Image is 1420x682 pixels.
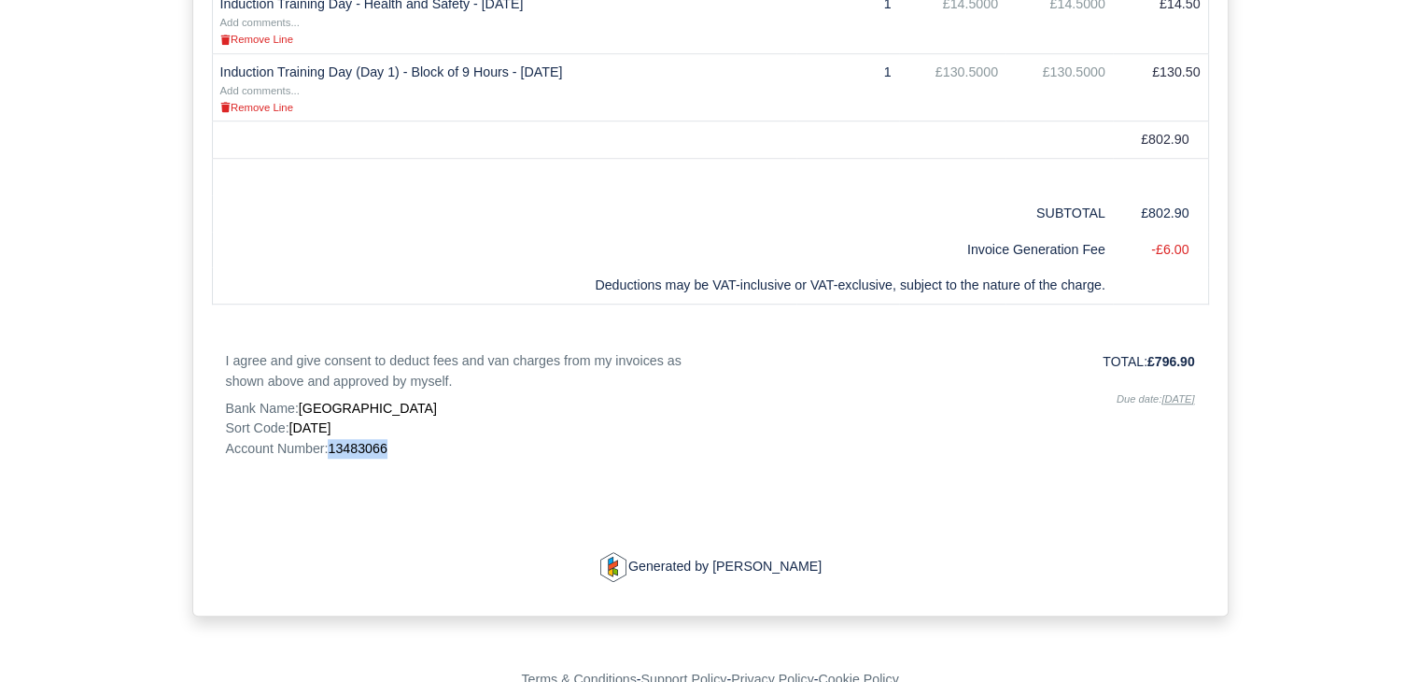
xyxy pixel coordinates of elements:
[289,420,331,435] span: [DATE]
[220,14,300,29] a: Add comments...
[1161,393,1194,405] u: [DATE]
[899,53,1005,121] td: £130.5000
[1005,53,1113,121] td: £130.5000
[1147,354,1195,369] strong: £796.90
[226,351,696,391] p: I agree and give consent to deduct fees and van charges from my invoices as shown above and appro...
[1005,195,1113,232] td: SUBTOTAL
[1113,121,1208,159] td: £802.90
[299,401,437,416] span: [GEOGRAPHIC_DATA]
[1117,393,1195,405] i: Due date:
[1327,592,1420,682] iframe: Chat Widget
[1113,195,1208,232] td: £802.90
[328,441,387,456] span: 13483066
[226,439,696,459] p: Account Number:
[220,99,293,114] a: Remove Line
[796,53,898,121] td: 1
[220,31,293,46] a: Remove Line
[212,267,1113,304] td: Deductions may be VAT-inclusive or VAT-exclusive, subject to the nature of the charge.
[1113,232,1208,268] td: -£6.00
[220,34,293,45] small: Remove Line
[226,399,696,419] p: Bank Name:
[220,17,300,28] small: Add comments...
[724,351,1195,372] p: TOTAL:
[226,552,1195,582] p: Generated by [PERSON_NAME]
[1113,53,1208,121] td: £130.50
[220,82,300,97] a: Add comments...
[220,102,293,113] small: Remove Line
[220,85,300,96] small: Add comments...
[212,53,796,121] td: Induction Training Day (Day 1) - Block of 9 Hours - [DATE]
[226,419,696,438] p: Sort Code:
[212,232,1113,268] td: Invoice Generation Fee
